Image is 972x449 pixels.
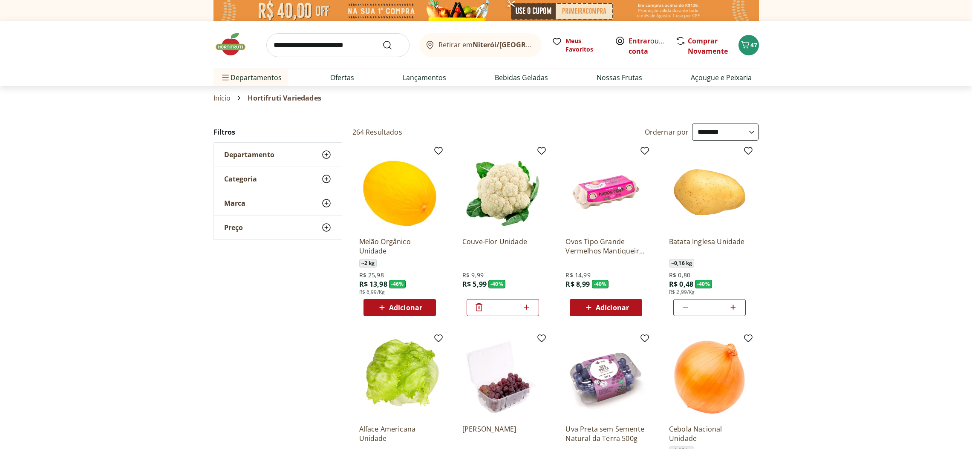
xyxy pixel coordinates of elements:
[495,72,548,83] a: Bebidas Geladas
[629,36,666,56] span: ou
[596,304,629,311] span: Adicionar
[224,150,274,159] span: Departamento
[214,167,342,191] button: Categoria
[462,237,543,256] a: Couve-Flor Unidade
[592,280,609,288] span: - 40 %
[565,37,605,54] span: Meus Favoritos
[597,72,642,83] a: Nossas Frutas
[691,72,752,83] a: Açougue e Peixaria
[462,424,543,443] a: [PERSON_NAME]
[738,35,759,55] button: Carrinho
[669,424,750,443] a: Cebola Nacional Unidade
[669,337,750,417] img: Cebola Nacional Unidade
[462,271,484,279] span: R$ 9,99
[359,237,440,256] a: Melão Orgânico Unidade
[629,36,675,56] a: Criar conta
[213,124,342,141] h2: Filtros
[750,41,757,49] span: 47
[629,36,650,46] a: Entrar
[220,67,282,88] span: Departamentos
[669,237,750,256] a: Batata Inglesa Unidade
[352,127,402,137] h2: 264 Resultados
[565,337,646,417] img: Uva Preta sem Semente Natural da Terra 500g
[213,94,231,102] a: Início
[669,149,750,230] img: Batata Inglesa Unidade
[359,279,387,289] span: R$ 13,98
[669,271,690,279] span: R$ 0,80
[214,191,342,215] button: Marca
[359,271,384,279] span: R$ 25,98
[565,149,646,230] img: Ovos Tipo Grande Vermelhos Mantiqueira Happy Eggs 10 Unidades
[382,40,403,50] button: Submit Search
[488,280,505,288] span: - 40 %
[688,36,728,56] a: Comprar Novamente
[473,40,570,49] b: Niterói/[GEOGRAPHIC_DATA]
[214,143,342,167] button: Departamento
[420,33,542,57] button: Retirar emNiterói/[GEOGRAPHIC_DATA]
[695,280,712,288] span: - 40 %
[389,304,422,311] span: Adicionar
[214,216,342,239] button: Preço
[224,199,245,207] span: Marca
[248,94,321,102] span: Hortifruti Variedades
[462,149,543,230] img: Couve-Flor Unidade
[359,149,440,230] img: Melão Orgânico Unidade
[462,279,487,289] span: R$ 5,99
[266,33,410,57] input: search
[565,237,646,256] a: Ovos Tipo Grande Vermelhos Mantiqueira Happy Eggs 10 Unidades
[359,259,377,268] span: ~ 2 kg
[403,72,446,83] a: Lançamentos
[552,37,605,54] a: Meus Favoritos
[224,223,243,232] span: Preço
[224,175,257,183] span: Categoria
[359,337,440,417] img: Alface Americana Unidade
[669,259,694,268] span: ~ 0,16 kg
[359,424,440,443] a: Alface Americana Unidade
[389,280,406,288] span: - 46 %
[330,72,354,83] a: Ofertas
[462,337,543,417] img: Uva Rosada Embalada
[565,279,590,289] span: R$ 8,99
[565,424,646,443] a: Uva Preta sem Semente Natural da Terra 500g
[438,41,533,49] span: Retirar em
[213,32,256,57] img: Hortifruti
[645,127,689,137] label: Ordernar por
[220,67,231,88] button: Menu
[669,289,695,296] span: R$ 2,99/Kg
[565,271,590,279] span: R$ 14,99
[570,299,642,316] button: Adicionar
[363,299,436,316] button: Adicionar
[359,289,385,296] span: R$ 6,99/Kg
[669,279,693,289] span: R$ 0,48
